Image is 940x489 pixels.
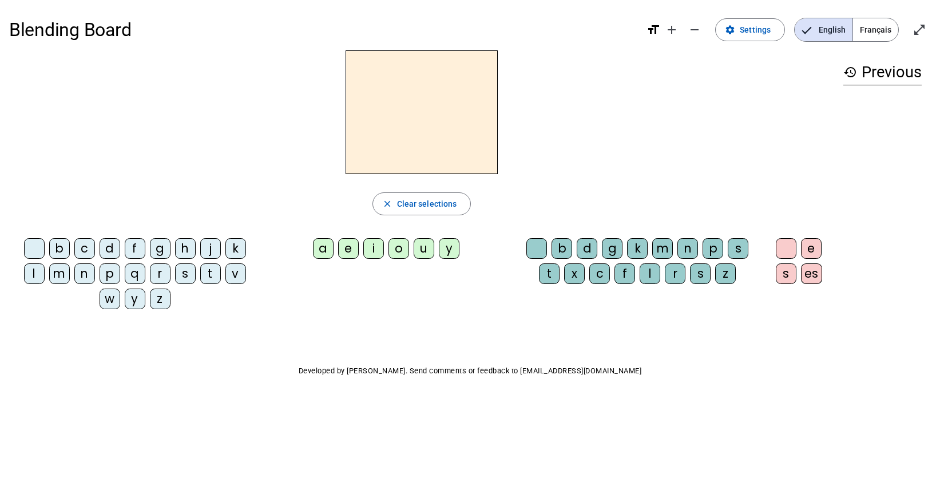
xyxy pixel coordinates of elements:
[740,23,771,37] span: Settings
[539,263,560,284] div: t
[843,65,857,79] mat-icon: history
[100,289,120,309] div: w
[225,238,246,259] div: k
[715,263,736,284] div: z
[913,23,926,37] mat-icon: open_in_full
[660,18,683,41] button: Increase font size
[150,238,170,259] div: g
[577,238,597,259] div: d
[725,25,735,35] mat-icon: settings
[552,238,572,259] div: b
[665,23,679,37] mat-icon: add
[703,238,723,259] div: p
[683,18,706,41] button: Decrease font size
[200,238,221,259] div: j
[9,364,931,378] p: Developed by [PERSON_NAME]. Send comments or feedback to [EMAIL_ADDRESS][DOMAIN_NAME]
[382,199,392,209] mat-icon: close
[372,192,471,215] button: Clear selections
[801,238,822,259] div: e
[150,289,170,309] div: z
[439,238,459,259] div: y
[150,263,170,284] div: r
[175,263,196,284] div: s
[74,263,95,284] div: n
[843,60,922,85] h3: Previous
[728,238,748,259] div: s
[677,238,698,259] div: n
[49,238,70,259] div: b
[795,18,852,41] span: English
[313,238,334,259] div: a
[853,18,898,41] span: Français
[225,263,246,284] div: v
[801,263,822,284] div: es
[614,263,635,284] div: f
[627,238,648,259] div: k
[564,263,585,284] div: x
[908,18,931,41] button: Enter full screen
[690,263,711,284] div: s
[24,263,45,284] div: l
[125,289,145,309] div: y
[175,238,196,259] div: h
[100,263,120,284] div: p
[602,238,622,259] div: g
[794,18,899,42] mat-button-toggle-group: Language selection
[49,263,70,284] div: m
[665,263,685,284] div: r
[74,238,95,259] div: c
[652,238,673,259] div: m
[589,263,610,284] div: c
[125,263,145,284] div: q
[125,238,145,259] div: f
[9,11,637,48] h1: Blending Board
[414,238,434,259] div: u
[688,23,701,37] mat-icon: remove
[100,238,120,259] div: d
[363,238,384,259] div: i
[647,23,660,37] mat-icon: format_size
[338,238,359,259] div: e
[776,263,796,284] div: s
[388,238,409,259] div: o
[715,18,785,41] button: Settings
[200,263,221,284] div: t
[397,197,457,211] span: Clear selections
[640,263,660,284] div: l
